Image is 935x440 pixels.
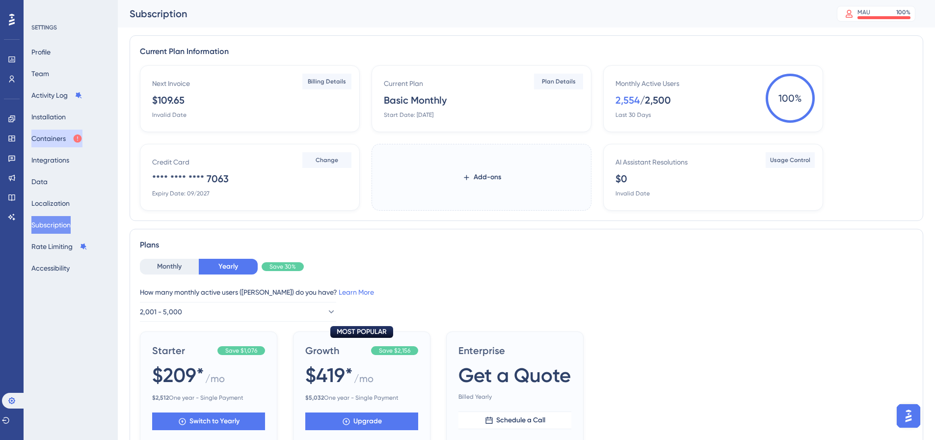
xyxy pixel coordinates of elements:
span: Add-ons [474,171,501,183]
div: Last 30 Days [615,111,651,119]
button: Usage Control [766,152,815,168]
button: Installation [31,108,66,126]
button: Profile [31,43,51,61]
div: Invalid Date [615,190,650,197]
div: Credit Card [152,156,189,168]
span: / mo [205,372,225,390]
button: Upgrade [305,412,418,430]
span: / mo [354,372,374,390]
a: Learn More [339,288,374,296]
button: Activity Log [31,86,82,104]
iframe: UserGuiding AI Assistant Launcher [894,401,923,431]
button: Monthly [140,259,199,275]
div: Monthly Active Users [615,78,679,89]
button: Plan Details [534,74,583,89]
b: $ 5,032 [305,394,324,401]
span: Billed Yearly [458,393,571,401]
div: SETTINGS [31,24,111,31]
button: Localization [31,194,70,212]
div: MOST POPULAR [330,326,393,338]
div: Invalid Date [152,111,187,119]
span: Growth [305,344,367,357]
div: Current Plan [384,78,423,89]
div: How many monthly active users ([PERSON_NAME]) do you have? [140,286,913,298]
div: Plans [140,239,913,251]
button: Switch to Yearly [152,412,265,430]
span: Save $2,156 [379,347,410,355]
span: Get a Quote [458,361,571,389]
div: $109.65 [152,93,185,107]
div: Current Plan Information [140,46,913,57]
div: / 2,500 [640,93,671,107]
div: Next Invoice [152,78,190,89]
span: Change [316,156,338,164]
span: Schedule a Call [496,414,545,426]
div: Subscription [130,7,812,21]
button: Schedule a Call [458,412,571,429]
span: One year - Single Payment [152,394,265,402]
button: Rate Limiting [31,238,87,255]
div: Basic Monthly [384,93,447,107]
span: 2,001 - 5,000 [140,306,182,318]
div: 100 % [896,8,910,16]
span: One year - Single Payment [305,394,418,402]
span: Enterprise [458,344,571,357]
div: Expiry Date: 09/2027 [152,190,210,197]
button: 2,001 - 5,000 [140,302,336,322]
button: Billing Details [302,74,351,89]
div: Start Date: [DATE] [384,111,433,119]
span: Usage Control [770,156,810,164]
div: AI Assistant Resolutions [615,156,688,168]
button: Subscription [31,216,71,234]
b: $ 2,512 [152,394,169,401]
button: Team [31,65,49,82]
div: $0 [615,172,627,186]
div: 2,554 [615,93,640,107]
span: Plan Details [542,78,576,85]
div: MAU [857,8,870,16]
span: Switch to Yearly [189,415,240,427]
button: Change [302,152,351,168]
span: Save 30% [269,263,296,271]
button: Containers [31,130,82,147]
button: Data [31,173,48,191]
span: $209* [152,361,204,389]
span: $419* [305,361,353,389]
button: Yearly [199,259,258,275]
span: 100 % [766,74,815,123]
span: Billing Details [308,78,346,85]
span: Starter [152,344,214,357]
button: Integrations [31,151,69,169]
span: Upgrade [353,415,382,427]
button: Accessibility [31,259,70,277]
button: Add-ons [462,168,501,186]
span: Save $1,076 [225,347,257,355]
